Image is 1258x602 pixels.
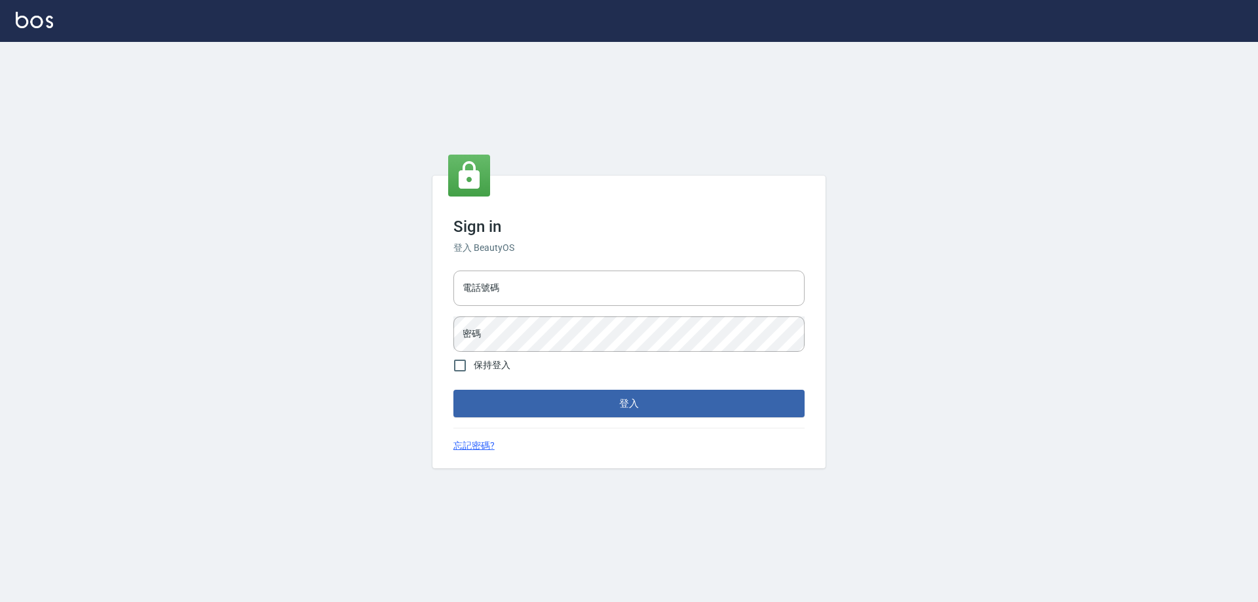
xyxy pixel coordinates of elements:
button: 登入 [453,390,805,417]
h6: 登入 BeautyOS [453,241,805,255]
h3: Sign in [453,217,805,236]
img: Logo [16,12,53,28]
span: 保持登入 [474,358,510,372]
a: 忘記密碼? [453,439,495,453]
